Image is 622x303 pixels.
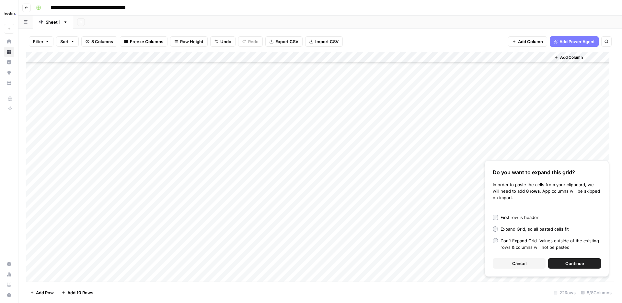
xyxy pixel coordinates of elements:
a: Learning Hub [4,280,14,290]
button: Add Column [508,36,547,47]
div: Don’t Expand Grid. Values outside of the existing rows & columns will not be pasted [501,237,601,250]
input: Don’t Expand Grid. Values outside of the existing rows & columns will not be pasted [493,238,498,243]
b: 8 rows [526,188,540,194]
div: 8/8 Columns [578,287,614,298]
button: Workspace: Haskn [4,5,14,21]
button: Add 10 Rows [58,287,97,298]
input: First row is header [493,215,498,220]
span: Undo [220,38,231,45]
button: Sort [56,36,79,47]
a: Home [4,36,14,47]
button: Row Height [170,36,208,47]
button: Add Row [26,287,58,298]
input: Expand Grid, so all pasted cells fit [493,226,498,232]
img: Haskn Logo [4,7,16,19]
a: Your Data [4,78,14,88]
span: Import CSV [315,38,339,45]
button: Add Column [552,53,585,62]
button: Continue [548,258,601,269]
span: Add Row [36,289,54,296]
span: Filter [33,38,43,45]
a: Insights [4,57,14,67]
span: Cancel [512,260,526,267]
span: Export CSV [275,38,298,45]
button: Freeze Columns [120,36,167,47]
div: Do you want to expand this grid? [493,168,601,176]
a: Usage [4,269,14,280]
a: Settings [4,259,14,269]
div: Expand Grid, so all pasted cells fit [501,226,569,232]
a: Sheet 1 [33,16,73,29]
div: First row is header [501,214,538,221]
span: Add 10 Rows [67,289,93,296]
span: Row Height [180,38,203,45]
span: Redo [248,38,259,45]
a: Browse [4,47,14,57]
button: Import CSV [305,36,343,47]
button: Cancel [493,258,546,269]
span: 8 Columns [91,38,113,45]
button: Add Power Agent [550,36,599,47]
button: Redo [238,36,263,47]
div: Sheet 1 [46,19,61,25]
span: Add Column [518,38,543,45]
span: Add Column [560,55,583,60]
button: Undo [210,36,236,47]
span: Add Power Agent [559,38,595,45]
span: Sort [60,38,69,45]
button: Help + Support [4,290,14,300]
button: Filter [29,36,53,47]
button: 8 Columns [81,36,117,47]
a: Opportunities [4,67,14,78]
div: In order to paste the cells from your clipboard, we will need to add . App columns will be skippe... [493,181,601,201]
span: Freeze Columns [130,38,163,45]
div: 22 Rows [551,287,578,298]
button: Export CSV [265,36,303,47]
span: Continue [565,260,584,267]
